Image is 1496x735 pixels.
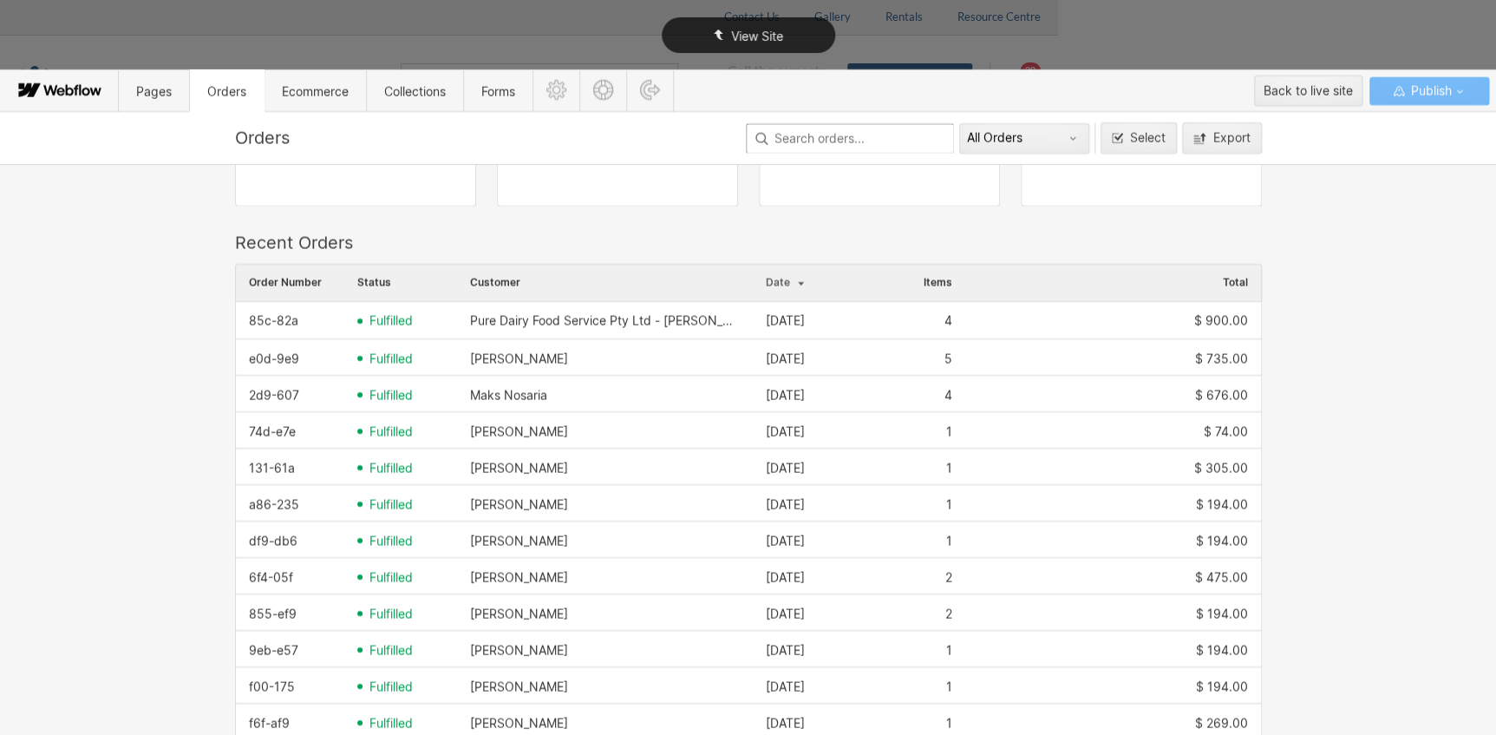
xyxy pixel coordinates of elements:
[249,314,298,328] div: 85c-82a
[470,277,520,289] span: Customer
[481,83,515,98] span: Forms
[470,314,740,328] div: Pure Dairy Food Service Pty Ltd - [PERSON_NAME]
[944,351,952,365] div: 5
[946,534,952,548] div: 1
[470,351,568,365] div: [PERSON_NAME]
[1101,122,1177,154] button: Select
[470,461,568,475] div: [PERSON_NAME]
[1194,461,1248,475] div: $ 305.00
[1204,424,1248,438] div: $ 74.00
[249,424,296,438] div: 74d-e7e
[944,314,952,328] div: 4
[1195,351,1248,365] div: $ 735.00
[470,497,568,511] div: [PERSON_NAME]
[470,388,547,402] div: Maks Nosaria
[946,679,952,693] div: 1
[766,388,805,402] div: [DATE]
[766,534,805,548] div: [DATE]
[7,42,54,58] span: Text us
[766,643,805,657] div: [DATE]
[369,716,413,730] span: fulfilled
[1196,643,1248,657] div: $ 194.00
[470,570,568,584] div: [PERSON_NAME]
[1195,570,1248,584] div: $ 475.00
[235,375,1262,413] div: row
[249,534,297,548] div: df9-db6
[249,570,293,584] div: 6f4-05f
[766,276,790,289] span: Date
[249,461,295,475] div: 131-61a
[470,643,568,657] div: [PERSON_NAME]
[1223,277,1248,289] span: Total
[369,534,413,548] span: fulfilled
[235,666,1262,705] div: row
[766,424,805,438] div: [DATE]
[1407,78,1451,104] span: Publish
[249,643,298,657] div: 9eb-e57
[357,277,391,289] span: Status
[249,607,297,620] div: 855-ef9
[766,314,805,328] div: [DATE]
[369,351,413,365] span: fulfilled
[235,338,1262,377] div: row
[384,83,446,98] span: Collections
[369,570,413,584] span: fulfilled
[1130,130,1166,145] span: Select
[249,716,290,730] div: f6f-af9
[1195,388,1248,402] div: $ 676.00
[946,497,952,511] div: 1
[1254,75,1362,106] button: Back to live site
[1194,314,1248,328] div: $ 900.00
[1369,77,1489,105] button: Publish
[924,277,952,289] span: Items
[235,594,1262,632] div: row
[470,607,568,620] div: [PERSON_NAME]
[282,83,349,98] span: Ecommerce
[766,351,805,365] div: [DATE]
[369,314,413,328] span: fulfilled
[235,484,1262,522] div: row
[369,388,413,402] span: fulfilled
[369,679,413,693] span: fulfilled
[746,123,954,154] input: Search orders...
[1195,716,1248,730] div: $ 269.00
[249,679,295,693] div: f00-175
[235,630,1262,668] div: row
[235,557,1262,595] div: row
[369,461,413,475] span: fulfilled
[1196,534,1248,548] div: $ 194.00
[369,643,413,657] span: fulfilled
[369,424,413,438] span: fulfilled
[946,716,952,730] div: 1
[470,679,568,693] div: [PERSON_NAME]
[470,716,568,730] div: [PERSON_NAME]
[766,497,805,511] div: [DATE]
[235,233,1262,253] div: Recent Orders
[249,388,299,402] div: 2d9-607
[946,461,952,475] div: 1
[235,128,741,148] div: Orders
[1196,497,1248,511] div: $ 194.00
[766,461,805,475] div: [DATE]
[249,277,322,289] span: Order Number
[235,521,1262,559] div: row
[470,424,568,438] div: [PERSON_NAME]
[1196,679,1248,693] div: $ 194.00
[1264,78,1353,104] div: Back to live site
[946,643,952,657] div: 1
[731,29,783,43] span: View Site
[766,679,805,693] div: [DATE]
[766,607,805,620] div: [DATE]
[1182,122,1262,154] button: Export
[766,570,805,584] div: [DATE]
[207,83,246,98] span: Orders
[136,83,172,98] span: Pages
[1196,607,1248,620] div: $ 194.00
[249,351,299,365] div: e0d-9e9
[235,448,1262,486] div: row
[944,388,952,402] div: 4
[945,607,952,620] div: 2
[946,424,952,438] div: 1
[369,607,413,620] span: fulfilled
[945,570,952,584] div: 2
